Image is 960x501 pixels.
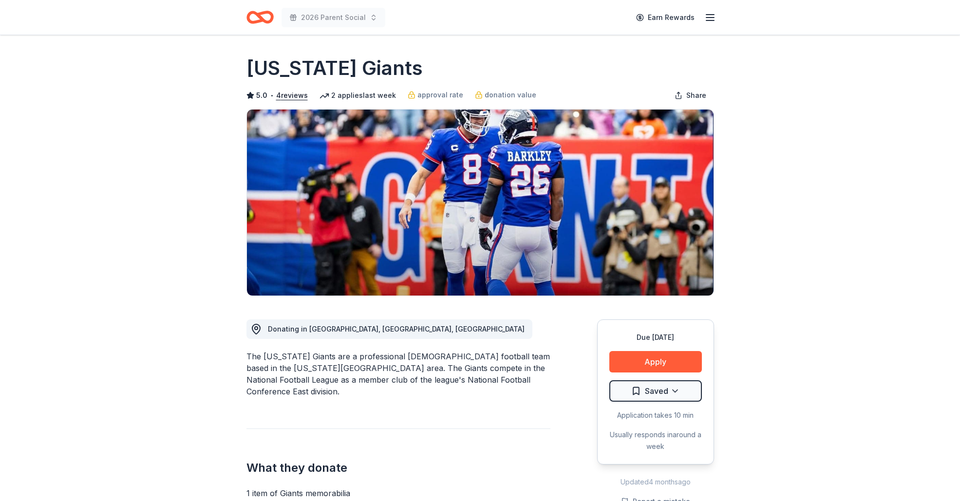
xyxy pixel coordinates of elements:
a: Home [246,6,274,29]
span: 5.0 [256,90,267,101]
button: 4reviews [276,90,308,101]
button: Saved [609,380,702,402]
a: donation value [475,89,536,101]
a: Earn Rewards [630,9,700,26]
span: • [270,92,273,99]
span: Saved [645,385,668,397]
span: approval rate [417,89,463,101]
button: Share [667,86,714,105]
h2: What they donate [246,460,550,476]
div: Application takes 10 min [609,409,702,421]
span: Donating in [GEOGRAPHIC_DATA], [GEOGRAPHIC_DATA], [GEOGRAPHIC_DATA] [268,325,525,333]
button: Apply [609,351,702,372]
img: Image for New York Giants [247,110,714,296]
div: Usually responds in around a week [609,429,702,452]
div: The [US_STATE] Giants are a professional [DEMOGRAPHIC_DATA] football team based in the [US_STATE]... [246,351,550,397]
span: 2026 Parent Social [301,12,366,23]
span: donation value [485,89,536,101]
a: approval rate [408,89,463,101]
h1: [US_STATE] Giants [246,55,423,82]
span: Share [686,90,706,101]
div: Due [DATE] [609,332,702,343]
button: 2026 Parent Social [282,8,385,27]
div: 2 applies last week [320,90,396,101]
div: Updated 4 months ago [597,476,714,488]
div: 1 item of Giants memorabilia [246,487,550,499]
